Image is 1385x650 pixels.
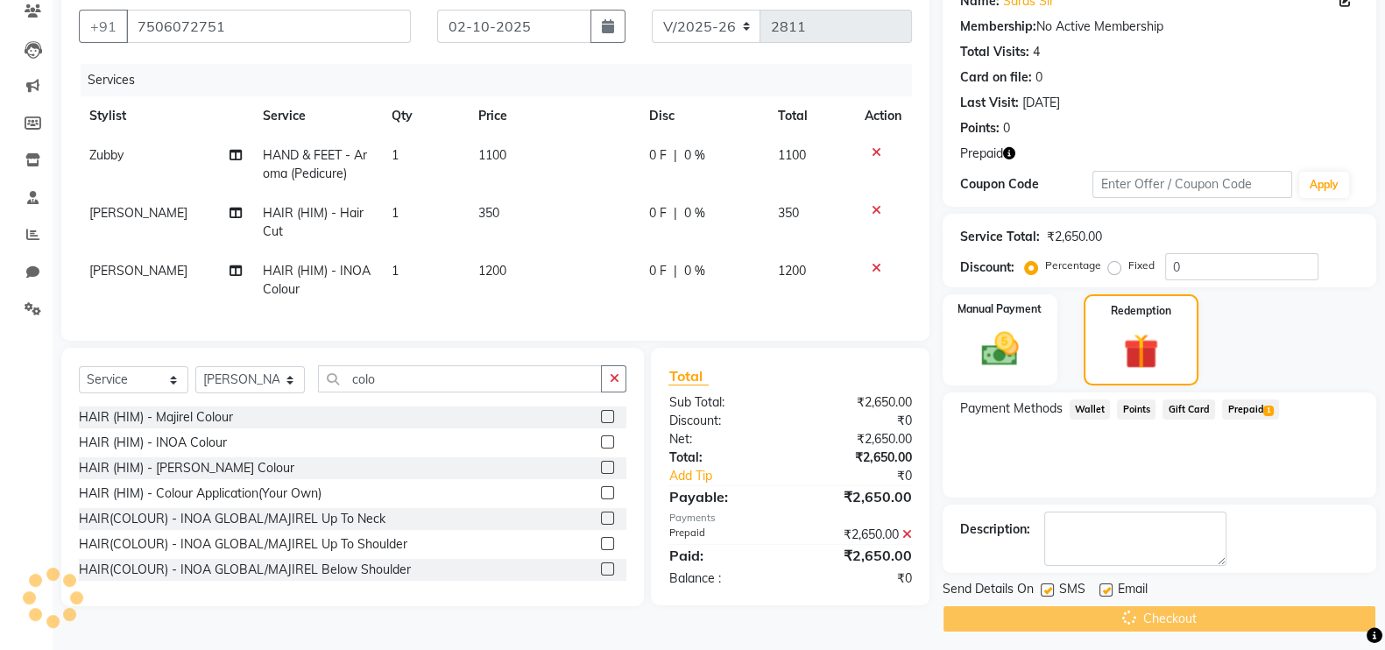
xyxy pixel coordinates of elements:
[1003,119,1010,138] div: 0
[89,263,187,279] span: [PERSON_NAME]
[960,228,1040,246] div: Service Total:
[1022,94,1060,112] div: [DATE]
[790,430,925,449] div: ₹2,650.00
[392,205,399,221] span: 1
[392,147,399,163] span: 1
[126,10,411,43] input: Search by Name/Mobile/Email/Code
[960,18,1036,36] div: Membership:
[668,511,911,526] div: Payments
[318,365,602,392] input: Search or Scan
[263,205,364,239] span: HAIR (HIM) - Hair Cut
[1162,399,1215,420] span: Gift Card
[1059,580,1085,602] span: SMS
[684,204,705,223] span: 0 %
[684,262,705,280] span: 0 %
[1033,43,1040,61] div: 4
[960,43,1029,61] div: Total Visits:
[813,467,925,485] div: ₹0
[790,526,925,544] div: ₹2,650.00
[790,545,925,566] div: ₹2,650.00
[790,569,925,588] div: ₹0
[1111,303,1171,319] label: Redemption
[778,147,806,163] span: 1100
[478,205,499,221] span: 350
[1117,399,1155,420] span: Points
[960,145,1003,163] span: Prepaid
[655,449,790,467] div: Total:
[1118,580,1148,602] span: Email
[790,393,925,412] div: ₹2,650.00
[960,119,1000,138] div: Points:
[655,430,790,449] div: Net:
[668,367,709,385] span: Total
[1299,172,1349,198] button: Apply
[81,64,925,96] div: Services
[655,526,790,544] div: Prepaid
[854,96,912,136] th: Action
[252,96,381,136] th: Service
[1045,258,1101,273] label: Percentage
[89,205,187,221] span: [PERSON_NAME]
[655,467,812,485] a: Add Tip
[79,510,385,528] div: HAIR(COLOUR) - INOA GLOBAL/MAJIREL Up To Neck
[960,520,1030,539] div: Description:
[1222,399,1279,420] span: Prepaid
[655,545,790,566] div: Paid:
[89,147,124,163] span: Zubby
[767,96,854,136] th: Total
[960,94,1019,112] div: Last Visit:
[655,486,790,507] div: Payable:
[263,147,367,181] span: HAND & FEET - Aroma (Pedicure)
[957,301,1042,317] label: Manual Payment
[960,399,1063,418] span: Payment Methods
[381,96,467,136] th: Qty
[674,204,677,223] span: |
[1070,399,1111,420] span: Wallet
[790,486,925,507] div: ₹2,650.00
[79,459,294,477] div: HAIR (HIM) - [PERSON_NAME] Colour
[778,205,799,221] span: 350
[790,412,925,430] div: ₹0
[79,561,411,579] div: HAIR(COLOUR) - INOA GLOBAL/MAJIREL Below Shoulder
[790,449,925,467] div: ₹2,650.00
[1092,171,1292,198] input: Enter Offer / Coupon Code
[639,96,767,136] th: Disc
[649,146,667,165] span: 0 F
[263,263,371,297] span: HAIR (HIM) - INOA Colour
[960,258,1014,277] div: Discount:
[79,484,322,503] div: HAIR (HIM) - Colour Application(Your Own)
[778,263,806,279] span: 1200
[79,408,233,427] div: HAIR (HIM) - Majirel Colour
[1128,258,1155,273] label: Fixed
[960,68,1032,87] div: Card on file:
[655,569,790,588] div: Balance :
[468,96,639,136] th: Price
[655,412,790,430] div: Discount:
[79,10,128,43] button: +91
[684,146,705,165] span: 0 %
[478,147,506,163] span: 1100
[478,263,506,279] span: 1200
[1035,68,1042,87] div: 0
[79,535,407,554] div: HAIR(COLOUR) - INOA GLOBAL/MAJIREL Up To Shoulder
[79,96,252,136] th: Stylist
[392,263,399,279] span: 1
[943,580,1034,602] span: Send Details On
[970,328,1029,371] img: _cash.svg
[674,262,677,280] span: |
[1263,406,1273,416] span: 1
[960,175,1093,194] div: Coupon Code
[79,434,227,452] div: HAIR (HIM) - INOA Colour
[1113,329,1169,373] img: _gift.svg
[1047,228,1102,246] div: ₹2,650.00
[649,262,667,280] span: 0 F
[960,18,1359,36] div: No Active Membership
[674,146,677,165] span: |
[655,393,790,412] div: Sub Total:
[649,204,667,223] span: 0 F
